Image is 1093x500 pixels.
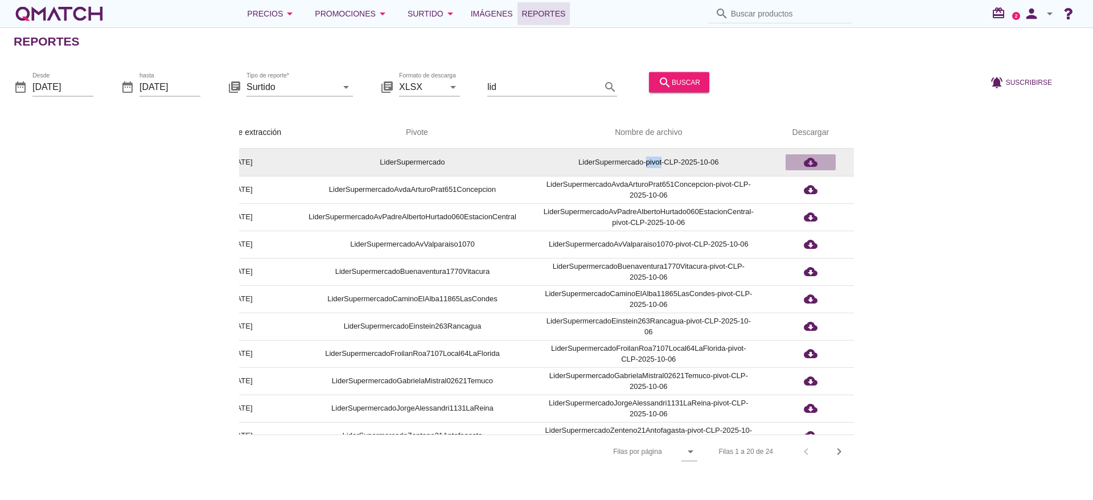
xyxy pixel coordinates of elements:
th: Pivote: Not sorted. Activate to sort ascending. [295,117,530,149]
th: Descargar: Not sorted. [767,117,854,149]
div: Promociones [315,7,389,21]
i: date_range [14,80,27,93]
a: Reportes [517,2,570,25]
i: search [715,7,729,21]
i: arrow_drop_down [684,445,697,458]
button: Precios [238,2,306,25]
i: cloud_download [804,265,817,278]
input: Tipo de reporte* [246,77,337,96]
i: cloud_download [804,237,817,251]
input: hasta [139,77,200,96]
td: LiderSupermercadoAvdaArturoPrat651Concepcion [295,176,530,203]
i: library_books [380,80,394,93]
td: [DATE] [187,340,295,367]
td: [DATE] [187,313,295,340]
div: buscar [658,75,700,89]
td: [DATE] [187,367,295,395]
i: date_range [121,80,134,93]
td: LiderSupermercadoZenteno21Antofagasta [295,422,530,449]
a: white-qmatch-logo [14,2,105,25]
i: search [658,75,672,89]
td: LiderSupermercadoGabrielaMistral02621Temuco [295,367,530,395]
h2: Reportes [14,32,80,51]
td: LiderSupermercadoAvValparaiso1070 [295,231,530,258]
td: LiderSupermercado [295,149,530,176]
i: arrow_drop_down [376,7,389,21]
span: Suscribirse [1006,77,1052,87]
input: Desde [32,77,93,96]
div: Precios [247,7,297,21]
i: search [603,80,617,93]
span: Imágenes [471,7,513,21]
i: cloud_download [804,210,817,224]
td: [DATE] [187,422,295,449]
td: [DATE] [187,231,295,258]
th: Fecha de extracción: Sorted ascending. Activate to sort descending. [187,117,295,149]
td: [DATE] [187,258,295,285]
td: LiderSupermercadoFroilanRoa7107Local64LaFlorida-pivot-CLP-2025-10-06 [530,340,767,367]
div: Filas por página [499,435,697,468]
td: LiderSupermercadoEinstein263Rancagua-pivot-CLP-2025-10-06 [530,313,767,340]
i: cloud_download [804,374,817,388]
td: [DATE] [187,176,295,203]
td: LiderSupermercadoAvValparaiso1070-pivot-CLP-2025-10-06 [530,231,767,258]
i: arrow_drop_down [339,80,353,93]
th: Nombre de archivo: Not sorted. [530,117,767,149]
i: cloud_download [804,429,817,442]
td: LiderSupermercadoJorgeAlessandri1131LaReina [295,395,530,422]
td: LiderSupermercadoAvdaArturoPrat651Concepcion-pivot-CLP-2025-10-06 [530,176,767,203]
td: LiderSupermercadoCaminoElAlba11865LasCondes-pivot-CLP-2025-10-06 [530,285,767,313]
td: LiderSupermercadoBuenaventura1770Vitacura-pivot-CLP-2025-10-06 [530,258,767,285]
i: arrow_drop_down [1043,7,1057,21]
i: arrow_drop_down [443,7,457,21]
td: LiderSupermercadoEinstein263Rancagua [295,313,530,340]
button: buscar [649,72,709,92]
i: chevron_right [832,445,846,458]
button: Surtido [398,2,466,25]
i: person [1020,6,1043,22]
td: [DATE] [187,395,295,422]
td: LiderSupermercadoAvPadreAlbertoHurtado060EstacionCentral-pivot-CLP-2025-10-06 [530,203,767,231]
td: LiderSupermercadoGabrielaMistral02621Temuco-pivot-CLP-2025-10-06 [530,367,767,395]
td: LiderSupermercadoFroilanRoa7107Local64LaFlorida [295,340,530,367]
i: cloud_download [804,292,817,306]
div: Surtido [408,7,457,21]
button: Promociones [306,2,398,25]
input: Filtrar por texto [487,77,601,96]
i: cloud_download [804,319,817,333]
i: cloud_download [804,401,817,415]
td: LiderSupermercadoCaminoElAlba11865LasCondes [295,285,530,313]
td: LiderSupermercadoJorgeAlessandri1131LaReina-pivot-CLP-2025-10-06 [530,395,767,422]
div: Filas 1 a 20 de 24 [719,446,773,457]
td: LiderSupermercadoZenteno21Antofagasta-pivot-CLP-2025-10-06 [530,422,767,449]
button: Next page [829,441,849,462]
i: cloud_download [804,155,817,169]
span: Reportes [522,7,566,21]
input: Buscar productos [731,5,845,23]
i: cloud_download [804,347,817,360]
td: [DATE] [187,149,295,176]
td: LiderSupermercadoAvPadreAlbertoHurtado060EstacionCentral [295,203,530,231]
td: [DATE] [187,203,295,231]
a: 2 [1012,12,1020,20]
a: Imágenes [466,2,517,25]
td: LiderSupermercadoBuenaventura1770Vitacura [295,258,530,285]
i: redeem [992,6,1010,20]
input: Formato de descarga [399,77,444,96]
i: arrow_drop_down [283,7,297,21]
td: [DATE] [187,285,295,313]
td: LiderSupermercado-pivot-CLP-2025-10-06 [530,149,767,176]
i: arrow_drop_down [446,80,460,93]
i: notifications_active [990,75,1006,89]
text: 2 [1015,13,1018,18]
i: cloud_download [804,183,817,196]
button: Suscribirse [981,72,1061,92]
i: library_books [228,80,241,93]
